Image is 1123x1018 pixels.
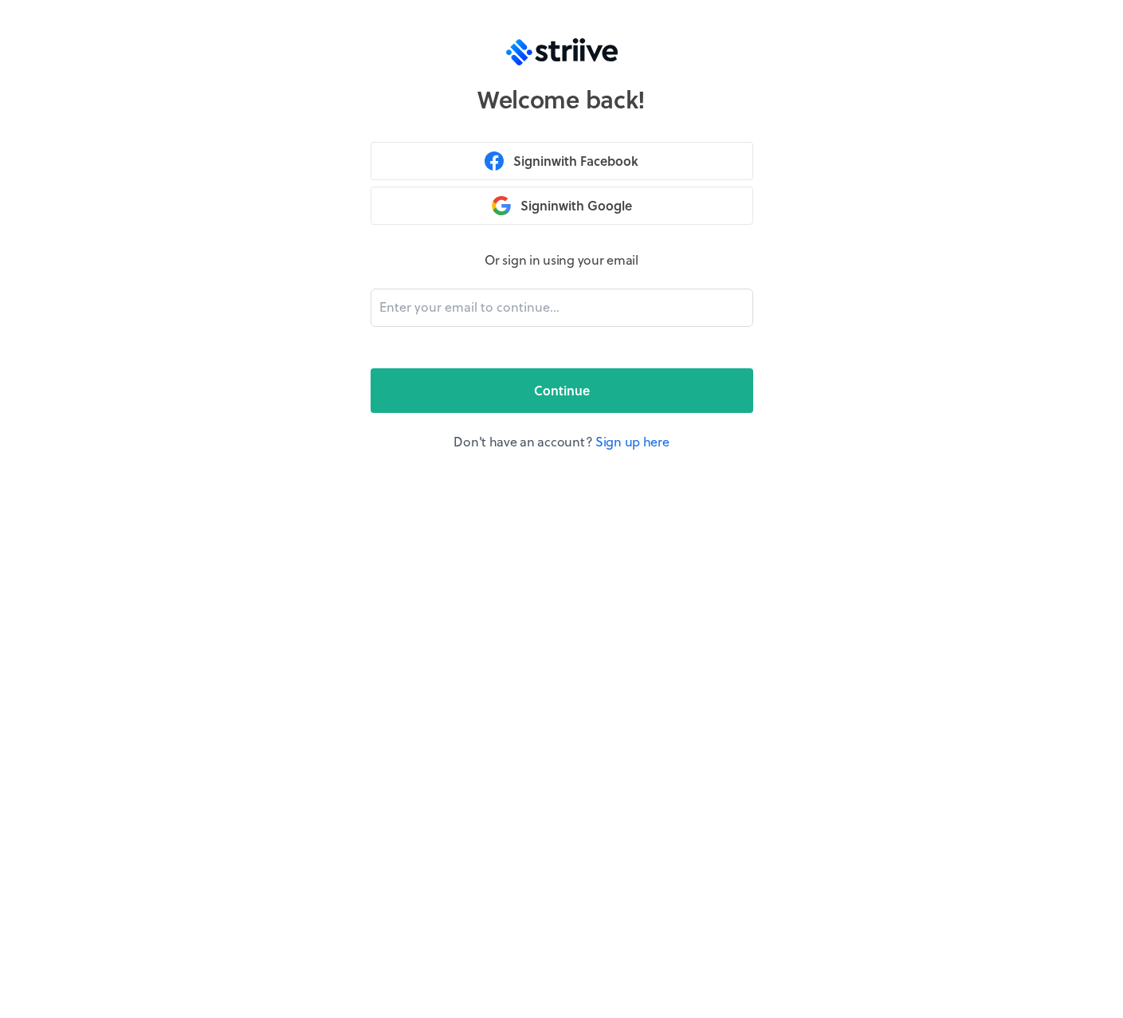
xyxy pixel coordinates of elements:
[477,85,646,113] h1: Welcome back!
[371,142,753,180] button: Signinwith Facebook
[371,432,753,451] p: Don't have an account?
[534,381,590,400] span: Continue
[506,38,618,65] img: logo-trans.svg
[371,187,753,225] button: Signinwith Google
[595,432,669,450] a: Sign up here
[371,289,753,327] input: Enter your email to continue...
[371,250,753,269] p: Or sign in using your email
[371,368,753,413] button: Continue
